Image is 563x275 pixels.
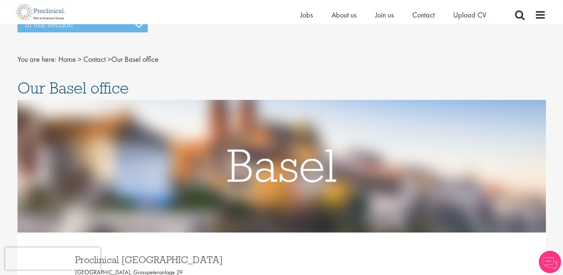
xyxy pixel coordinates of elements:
[453,10,486,20] a: Upload CV
[5,247,100,270] iframe: reCAPTCHA
[17,54,57,64] span: You are here:
[412,10,435,20] a: Contact
[17,78,129,98] span: Our Basel office
[300,10,313,20] a: Jobs
[332,10,356,20] a: About us
[58,54,76,64] a: breadcrumb link to Home
[83,54,106,64] a: breadcrumb link to Contact
[539,251,561,273] img: Chatbot
[375,10,394,20] a: Join us
[78,54,81,64] span: >
[75,255,276,265] h3: Proclinical [GEOGRAPHIC_DATA]
[58,54,159,64] span: Our Basel office
[108,54,111,64] span: >
[17,17,148,32] h3: In this section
